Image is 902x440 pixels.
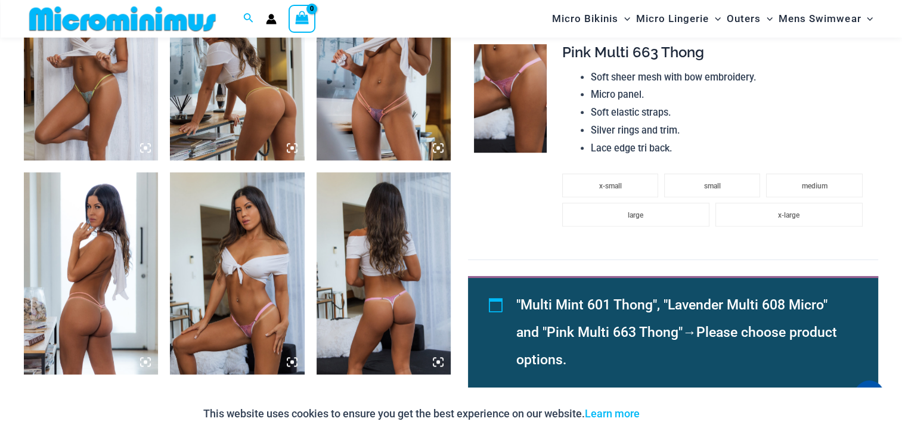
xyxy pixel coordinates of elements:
[474,44,546,153] img: Bow Lace Pink Multi 663 Thong
[549,4,633,34] a: Micro BikinisMenu ToggleMenu Toggle
[709,4,721,34] span: Menu Toggle
[776,4,876,34] a: Mens SwimwearMenu ToggleMenu Toggle
[591,104,868,122] li: Soft elastic straps.
[170,172,304,374] img: Bow Lace Pink Multi 663 Thong
[724,4,776,34] a: OutersMenu ToggleMenu Toggle
[24,5,221,32] img: MM SHOP LOGO FLAT
[591,69,868,86] li: Soft sheer mesh with bow embroidery.
[562,44,704,61] span: Pink Multi 663 Thong
[591,122,868,140] li: Silver rings and trim.
[516,297,827,340] span: "Multi Mint 601 Thong", "Lavender Multi 608 Micro" and "Pink Multi 663 Thong"
[552,4,618,34] span: Micro Bikinis
[547,2,878,36] nav: Site Navigation
[591,140,868,157] li: Lace edge tri back.
[562,203,709,227] li: large
[779,4,861,34] span: Mens Swimwear
[704,182,721,190] span: small
[243,11,254,26] a: Search icon link
[289,5,316,32] a: View Shopping Cart, empty
[761,4,773,34] span: Menu Toggle
[664,173,760,197] li: small
[203,405,640,423] p: This website uses cookies to ensure you get the best experience on our website.
[618,4,630,34] span: Menu Toggle
[633,4,724,34] a: Micro LingerieMenu ToggleMenu Toggle
[599,182,621,190] span: x-small
[266,14,277,24] a: Account icon link
[591,86,868,104] li: Micro panel.
[766,173,862,197] li: medium
[317,172,451,374] img: Bow Lace Pink Multi 663 Thong
[636,4,709,34] span: Micro Lingerie
[649,399,699,428] button: Accept
[715,203,863,227] li: x-large
[727,4,761,34] span: Outers
[516,324,837,368] span: Please choose product options.
[778,211,799,219] span: x-large
[562,173,658,197] li: x-small
[585,407,640,420] a: Learn more
[802,182,827,190] span: medium
[24,172,158,374] img: Bow Lace Lavender Multi 608 Micro Thong
[861,4,873,34] span: Menu Toggle
[628,211,643,219] span: large
[516,292,851,374] li: →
